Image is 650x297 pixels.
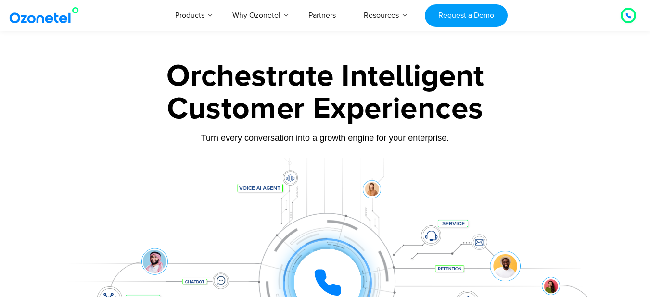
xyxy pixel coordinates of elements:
[25,86,626,132] div: Customer Experiences
[425,4,507,27] a: Request a Demo
[25,61,626,92] div: Orchestrate Intelligent
[25,133,626,143] div: Turn every conversation into a growth engine for your enterprise.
